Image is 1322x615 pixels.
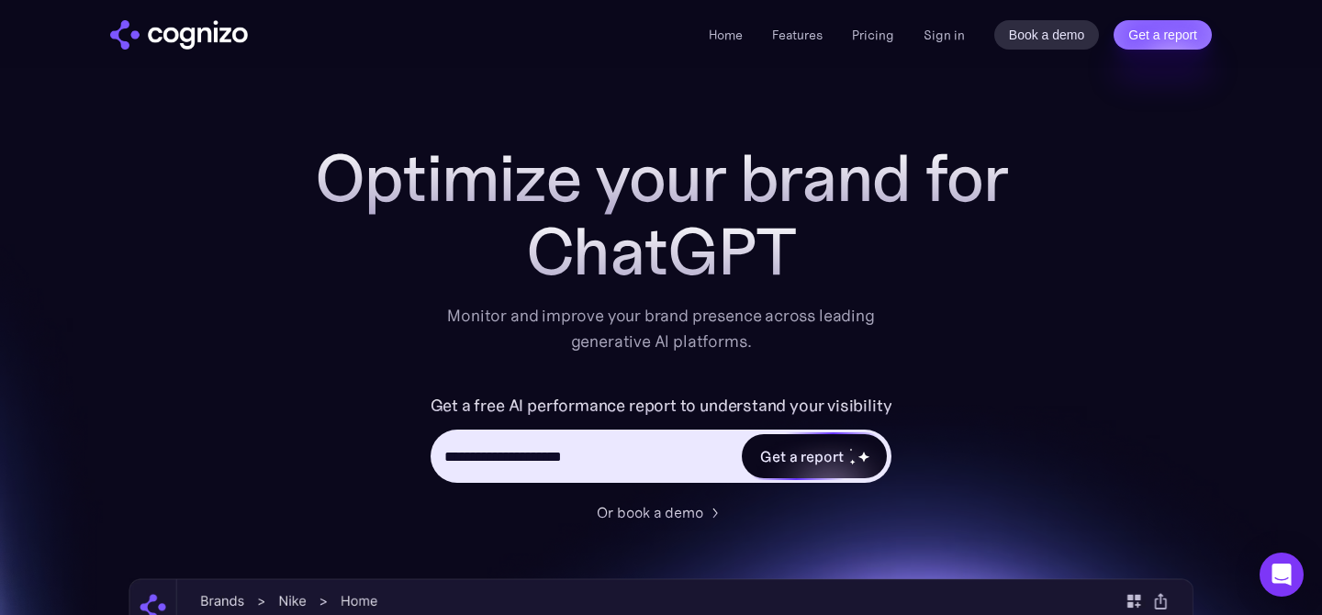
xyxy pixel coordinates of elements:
[1114,20,1212,50] a: Get a report
[203,108,309,120] div: Keywords by Traffic
[48,48,130,62] div: Domain: [URL]
[29,48,44,62] img: website_grey.svg
[110,20,248,50] a: home
[294,215,1028,288] div: ChatGPT
[740,432,889,480] a: Get a reportstarstarstar
[294,141,1028,215] h1: Optimize your brand for
[849,459,856,465] img: star
[435,303,887,354] div: Monitor and improve your brand presence across leading generative AI platforms.
[29,29,44,44] img: logo_orange.svg
[51,29,90,44] div: v 4.0.25
[183,106,197,121] img: tab_keywords_by_traffic_grey.svg
[431,391,892,420] label: Get a free AI performance report to understand your visibility
[994,20,1100,50] a: Book a demo
[50,106,64,121] img: tab_domain_overview_orange.svg
[857,451,869,463] img: star
[852,27,894,43] a: Pricing
[772,27,823,43] a: Features
[1260,553,1304,597] div: Open Intercom Messenger
[597,501,703,523] div: Or book a demo
[924,24,965,46] a: Sign in
[431,391,892,492] form: Hero URL Input Form
[849,448,852,451] img: star
[70,108,164,120] div: Domain Overview
[709,27,743,43] a: Home
[760,445,843,467] div: Get a report
[110,20,248,50] img: cognizo logo
[597,501,725,523] a: Or book a demo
